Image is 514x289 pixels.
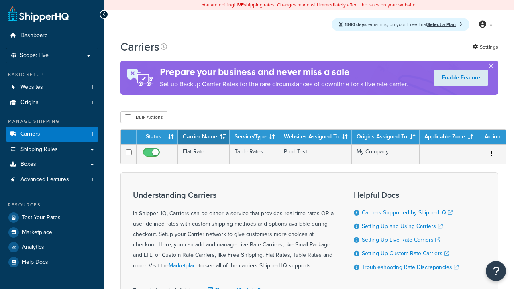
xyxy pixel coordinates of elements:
[332,18,469,31] div: remaining on your Free Trial
[20,176,69,183] span: Advanced Features
[20,161,36,168] span: Boxes
[92,131,93,138] span: 1
[230,130,279,144] th: Service/Type: activate to sort column ascending
[22,259,48,266] span: Help Docs
[279,130,352,144] th: Websites Assigned To: activate to sort column ascending
[22,214,61,221] span: Test Your Rates
[169,261,199,270] a: Marketplace
[6,127,98,142] li: Carriers
[160,79,408,90] p: Set up Backup Carrier Rates for the rare circumstances of downtime for a live rate carrier.
[20,84,43,91] span: Websites
[6,28,98,43] a: Dashboard
[345,21,367,28] strong: 1460 days
[6,157,98,172] a: Boxes
[6,71,98,78] div: Basic Setup
[362,263,459,271] a: Troubleshooting Rate Discrepancies
[6,240,98,254] a: Analytics
[6,95,98,110] a: Origins 1
[20,99,39,106] span: Origins
[6,127,98,142] a: Carriers 1
[6,225,98,240] a: Marketplace
[6,201,98,208] div: Resources
[6,172,98,187] li: Advanced Features
[8,6,69,22] a: ShipperHQ Home
[160,65,408,79] h4: Prepare your business and never miss a sale
[178,130,230,144] th: Carrier Name: activate to sort column ascending
[92,99,93,106] span: 1
[92,176,93,183] span: 1
[352,144,420,164] td: My Company
[352,130,420,144] th: Origins Assigned To: activate to sort column ascending
[427,21,462,28] a: Select a Plan
[133,191,334,199] h3: Understanding Carriers
[6,172,98,187] a: Advanced Features 1
[6,80,98,95] li: Websites
[20,52,49,59] span: Scope: Live
[362,249,449,258] a: Setting Up Custom Rate Carriers
[120,111,167,123] button: Bulk Actions
[120,61,160,95] img: ad-rules-rateshop-fe6ec290ccb7230408bd80ed9643f0289d75e0ffd9eb532fc0e269fcd187b520.png
[20,32,48,39] span: Dashboard
[120,39,159,55] h1: Carriers
[133,191,334,271] div: In ShipperHQ, Carriers can be either, a service that provides real-time rates OR a user-defined r...
[230,144,279,164] td: Table Rates
[362,208,453,217] a: Carriers Supported by ShipperHQ
[137,130,178,144] th: Status: activate to sort column ascending
[6,255,98,269] a: Help Docs
[477,130,506,144] th: Action
[6,142,98,157] a: Shipping Rules
[234,1,244,8] b: LIVE
[486,261,506,281] button: Open Resource Center
[92,84,93,91] span: 1
[6,95,98,110] li: Origins
[434,70,488,86] a: Enable Feature
[279,144,352,164] td: Prod Test
[6,80,98,95] a: Websites 1
[6,118,98,125] div: Manage Shipping
[362,236,440,244] a: Setting Up Live Rate Carriers
[178,144,230,164] td: Flat Rate
[22,244,44,251] span: Analytics
[20,131,40,138] span: Carriers
[473,41,498,53] a: Settings
[22,229,52,236] span: Marketplace
[420,130,477,144] th: Applicable Zone: activate to sort column ascending
[6,210,98,225] a: Test Your Rates
[354,191,459,199] h3: Helpful Docs
[20,146,58,153] span: Shipping Rules
[362,222,443,230] a: Setting Up and Using Carriers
